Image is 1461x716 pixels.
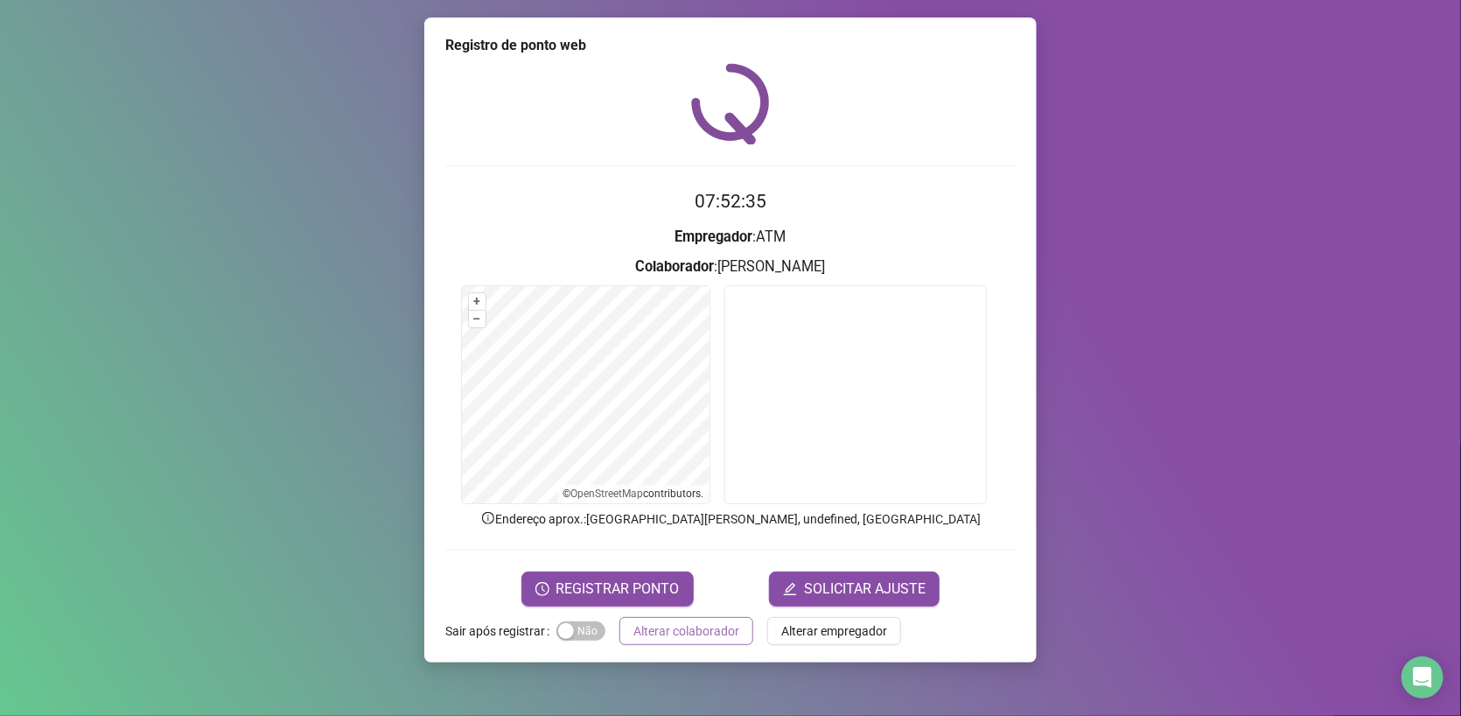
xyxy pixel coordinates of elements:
[767,617,901,645] button: Alterar empregador
[445,509,1016,529] p: Endereço aprox. : [GEOGRAPHIC_DATA][PERSON_NAME], undefined, [GEOGRAPHIC_DATA]
[563,488,704,500] li: © contributors.
[781,621,887,641] span: Alterar empregador
[445,256,1016,278] h3: : [PERSON_NAME]
[521,572,694,607] button: REGISTRAR PONTO
[691,63,770,144] img: QRPoint
[445,226,1016,249] h3: : ATM
[445,35,1016,56] div: Registro de ponto web
[619,617,753,645] button: Alterar colaborador
[469,293,486,310] button: +
[556,579,680,600] span: REGISTRAR PONTO
[480,510,496,526] span: info-circle
[783,582,797,596] span: edit
[695,191,766,212] time: 07:52:35
[1402,656,1444,698] div: Open Intercom Messenger
[535,582,549,596] span: clock-circle
[633,621,739,641] span: Alterar colaborador
[445,617,556,645] label: Sair após registrar
[469,311,486,327] button: –
[675,228,753,245] strong: Empregador
[769,572,940,607] button: editSOLICITAR AJUSTE
[571,488,644,500] a: OpenStreetMap
[804,579,926,600] span: SOLICITAR AJUSTE
[636,258,715,275] strong: Colaborador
